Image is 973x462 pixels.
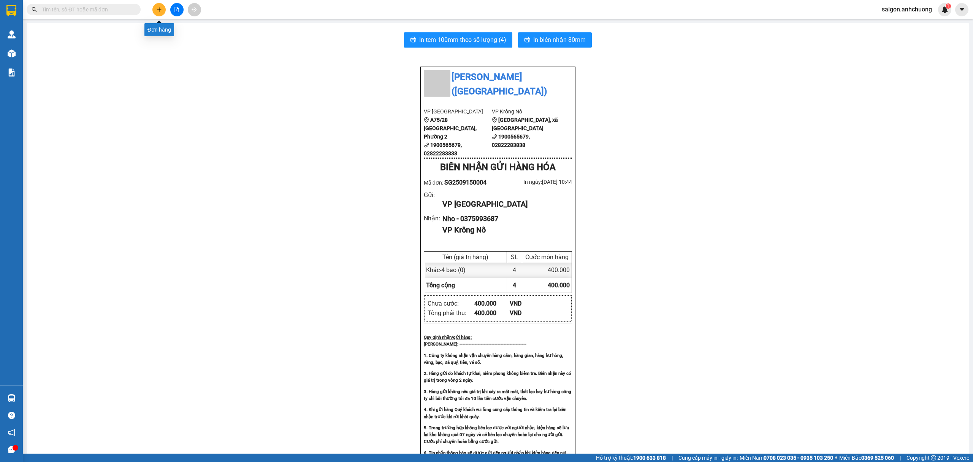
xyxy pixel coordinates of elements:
[424,160,572,175] div: BIÊN NHẬN GỬI HÀNG HÓA
[8,429,15,436] span: notification
[518,32,592,48] button: printerIn biên nhận 80mm
[8,446,15,453] span: message
[507,263,522,277] div: 4
[404,32,512,48] button: printerIn tem 100mm theo số lượng (4)
[424,353,563,365] strong: 1. Công ty không nhận vận chuyển hàng cấm, hàng gian, hàng hư hỏng, vàng, bạc, đá quý, tiền, vé số.
[42,5,132,14] input: Tìm tên, số ĐT hoặc mã đơn
[174,7,179,12] span: file-add
[533,35,586,45] span: In biên nhận 80mm
[170,3,184,16] button: file-add
[8,394,16,402] img: warehouse-icon
[839,454,894,462] span: Miền Bắc
[428,299,474,308] div: Chưa cước :
[498,178,572,186] div: In ngày: [DATE] 10:44
[424,389,571,401] strong: 3. Hàng gửi không nêu giá trị khi xảy ra mất mát, thất lạc hay hư hỏng công ty chỉ bồi thường tối...
[947,3,949,9] span: 1
[509,253,520,261] div: SL
[6,5,16,16] img: logo-vxr
[941,6,948,13] img: icon-new-feature
[513,282,516,289] span: 4
[426,253,505,261] div: Tên (giá trị hàng)
[424,70,572,99] li: [PERSON_NAME] ([GEOGRAPHIC_DATA])
[424,407,566,419] strong: 4. Khi gửi hàng Quý khách vui lòng cung cấp thông tin và kiểm tra lại biên nhận trước khi rời khỏ...
[8,412,15,419] span: question-circle
[428,308,474,318] div: Tổng phải thu :
[419,35,506,45] span: In tem 100mm theo số lượng (4)
[835,456,837,459] span: ⚪️
[424,178,498,187] div: Mã đơn:
[426,266,466,274] span: Khác - 4 bao (0)
[900,454,901,462] span: |
[474,299,510,308] div: 400.000
[442,213,566,224] div: Nho - 0375993687
[510,308,545,318] div: VND
[492,134,497,139] span: phone
[946,3,951,9] sup: 1
[492,117,558,131] b: [GEOGRAPHIC_DATA], xã [GEOGRAPHIC_DATA]
[424,107,492,116] li: VP [GEOGRAPHIC_DATA]
[424,334,572,341] div: Quy định nhận/gửi hàng :
[492,107,560,116] li: VP Krông Nô
[492,117,497,123] span: environment
[524,37,530,44] span: printer
[8,69,16,76] img: solution-icon
[32,7,37,12] span: search
[510,299,545,308] div: VND
[424,450,567,456] strong: 6. Tin nhắn thông báo sẽ được gửi đến người nhận khi kiện hàng đến nơi.
[4,4,110,45] li: [PERSON_NAME] ([GEOGRAPHIC_DATA])
[426,282,455,289] span: Tổng cộng
[144,23,174,36] div: Đơn hàng
[442,224,566,236] div: VP Krông Nô
[188,3,201,16] button: aim
[8,30,16,38] img: warehouse-icon
[410,37,416,44] span: printer
[492,134,530,148] b: 1900565679, 02822283838
[931,455,936,460] span: copyright
[52,54,101,62] li: VP Krông Nô
[764,455,833,461] strong: 0708 023 035 - 0935 103 250
[424,117,429,123] span: environment
[672,454,673,462] span: |
[424,425,569,444] strong: 5. Trong trường hợp không liên lạc được với người nhận, kiện hàng sẽ lưu lại kho không quá 07 ngà...
[424,341,526,347] strong: [PERSON_NAME]: --------------------------------------------
[8,49,16,57] img: warehouse-icon
[444,179,486,186] span: SG2509150004
[4,54,52,79] li: VP [GEOGRAPHIC_DATA]
[524,253,570,261] div: Cước món hàng
[424,117,477,140] b: A75/28 [GEOGRAPHIC_DATA], Phường 2
[424,213,442,223] div: Nhận :
[861,455,894,461] strong: 0369 525 060
[442,198,566,210] div: VP [GEOGRAPHIC_DATA]
[522,263,572,277] div: 400.000
[740,454,833,462] span: Miền Nam
[596,454,666,462] span: Hỗ trợ kỹ thuật:
[548,282,570,289] span: 400.000
[157,7,162,12] span: plus
[955,3,968,16] button: caret-down
[424,142,429,148] span: phone
[192,7,197,12] span: aim
[424,371,571,383] strong: 2. Hàng gửi do khách tự khai, niêm phong không kiểm tra. Biên nhận này có giá trị trong vòng 2 ngày.
[424,190,442,200] div: Gửi :
[876,5,938,14] span: saigon.anhchuong
[474,308,510,318] div: 400.000
[152,3,166,16] button: plus
[424,142,462,156] b: 1900565679, 02822283838
[678,454,738,462] span: Cung cấp máy in - giấy in:
[959,6,965,13] span: caret-down
[633,455,666,461] strong: 1900 633 818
